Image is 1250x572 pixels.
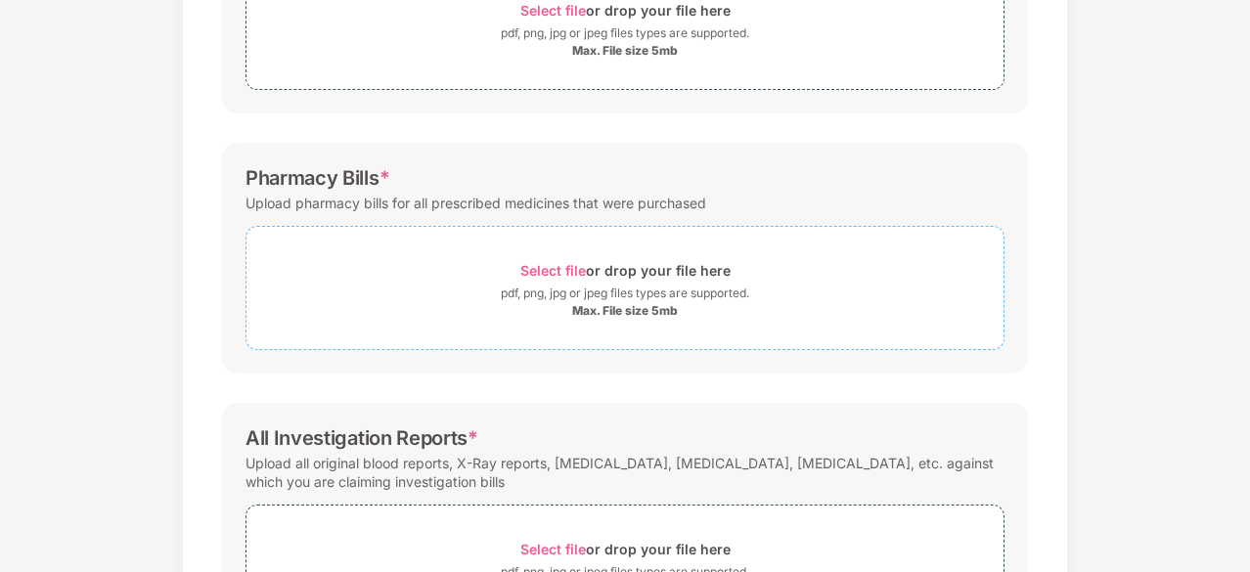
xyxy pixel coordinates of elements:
[246,166,389,190] div: Pharmacy Bills
[246,426,478,450] div: All Investigation Reports
[246,242,1004,334] span: Select fileor drop your file herepdf, png, jpg or jpeg files types are supported.Max. File size 5mb
[520,541,586,557] span: Select file
[520,536,731,562] div: or drop your file here
[246,190,706,216] div: Upload pharmacy bills for all prescribed medicines that were purchased
[572,303,678,319] div: Max. File size 5mb
[520,257,731,284] div: or drop your file here
[501,23,749,43] div: pdf, png, jpg or jpeg files types are supported.
[520,2,586,19] span: Select file
[246,450,1004,495] div: Upload all original blood reports, X-Ray reports, [MEDICAL_DATA], [MEDICAL_DATA], [MEDICAL_DATA],...
[520,262,586,279] span: Select file
[572,43,678,59] div: Max. File size 5mb
[501,284,749,303] div: pdf, png, jpg or jpeg files types are supported.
